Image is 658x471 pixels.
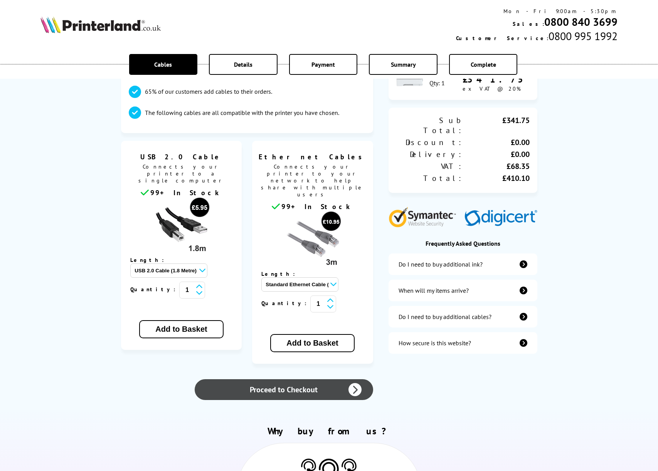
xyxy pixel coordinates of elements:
[463,137,530,147] div: £0.00
[130,286,179,293] span: Quantity:
[456,35,549,42] span: Customer Service:
[270,334,354,352] button: Add to Basket
[40,16,161,33] img: Printerland Logo
[463,115,530,135] div: £341.75
[544,15,618,29] a: 0800 840 3699
[464,210,537,227] img: Digicert
[396,173,463,183] div: Total:
[463,173,530,183] div: £410.10
[463,149,530,159] div: £0.00
[396,137,463,147] div: Discount:
[471,61,496,68] span: Complete
[127,152,236,161] span: USB 2.0 Cable
[154,61,172,68] span: Cables
[463,161,530,171] div: £68.35
[513,20,544,27] span: Sales:
[463,85,521,92] span: ex VAT @ 20%
[139,320,223,338] button: Add to Basket
[399,339,471,347] div: How secure is this website?
[40,425,618,437] h2: Why buy from us?
[429,79,445,87] div: Qty: 1
[261,270,303,277] span: Length:
[399,287,469,294] div: When will my items arrive?
[399,313,491,321] div: Do I need to buy additional cables?
[396,161,463,171] div: VAT:
[549,29,618,43] span: 0800 995 1992
[463,73,530,85] div: £341.75
[234,61,252,68] span: Details
[311,61,335,68] span: Payment
[389,332,537,354] a: secure-website
[389,280,537,301] a: items-arrive
[396,149,463,159] div: Delivery:
[391,61,416,68] span: Summary
[396,115,463,135] div: Sub Total:
[389,240,537,247] div: Frequently Asked Questions
[195,379,373,400] a: Proceed to Checkout
[145,108,339,117] p: The following cables are all compatible with the printer you have chosen.
[261,300,310,307] span: Quantity:
[281,202,353,211] span: 99+ In Stock
[399,260,483,268] div: Do I need to buy additional ink?
[456,8,618,15] div: Mon - Fri 9:00am - 5:30pm
[130,257,172,263] span: Length:
[389,205,461,227] img: Symantec Website Security
[258,152,367,161] span: Ethernet Cables
[125,161,238,188] span: Connects your printer to a single computer
[389,253,537,275] a: additional-ink
[256,161,369,202] span: Connects your printer to your network to help share with multiple users
[150,188,222,197] span: 99+ In Stock
[145,87,272,96] p: 65% of our customers add cables to their orders.
[284,211,342,269] img: Ethernet cable
[152,197,210,255] img: usb cable
[389,306,537,328] a: additional-cables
